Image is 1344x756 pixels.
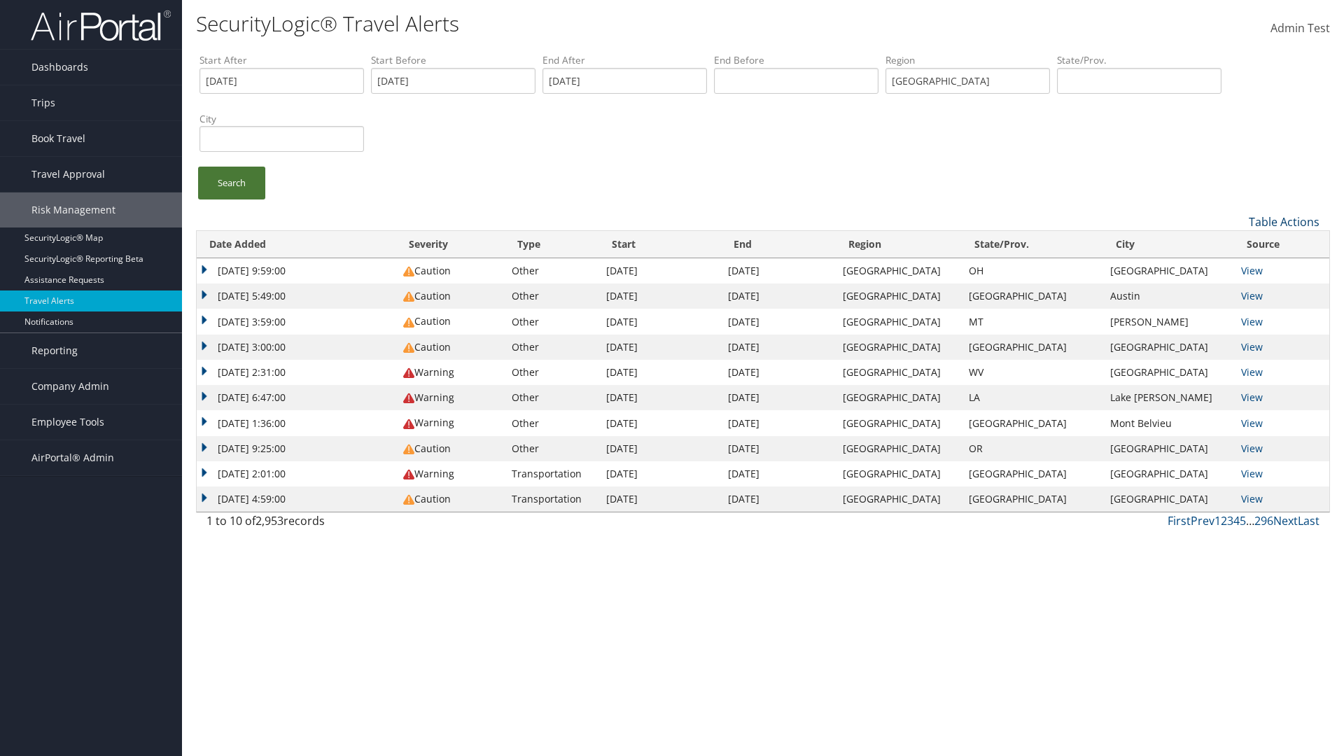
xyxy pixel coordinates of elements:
td: [GEOGRAPHIC_DATA] [836,283,962,309]
td: OR [962,436,1103,461]
td: [DATE] [599,309,721,334]
a: 296 [1254,513,1273,528]
img: alert-flat-solid-caution.png [403,291,414,302]
a: Last [1298,513,1319,528]
a: View [1241,340,1263,353]
img: alert-flat-solid-caution.png [403,266,414,277]
a: Search [198,167,265,199]
td: Caution [396,283,505,309]
td: Warning [396,410,505,435]
td: Other [505,283,599,309]
th: Source: activate to sort column ascending [1234,231,1329,258]
a: View [1241,264,1263,277]
label: End Before [714,53,878,67]
a: View [1241,391,1263,404]
td: [DATE] 9:59:00 [197,258,396,283]
td: [DATE] [721,486,836,512]
th: City: activate to sort column ascending [1103,231,1234,258]
a: View [1241,289,1263,302]
td: [PERSON_NAME] [1103,309,1234,334]
td: [GEOGRAPHIC_DATA] [836,461,962,486]
span: Book Travel [31,121,85,156]
a: 4 [1233,513,1240,528]
td: [DATE] [721,335,836,360]
td: Caution [396,486,505,512]
label: State/Prov. [1057,53,1221,67]
img: alert-flat-solid-warning.png [403,469,414,480]
td: [DATE] [721,309,836,334]
td: [DATE] 6:47:00 [197,385,396,410]
td: [GEOGRAPHIC_DATA] [836,335,962,360]
a: View [1241,315,1263,328]
img: alert-flat-solid-caution.png [403,342,414,353]
img: alert-flat-solid-caution.png [403,317,414,328]
td: Other [505,436,599,461]
th: Date Added: activate to sort column ascending [197,231,396,258]
td: [DATE] [721,258,836,283]
a: 3 [1227,513,1233,528]
td: [DATE] 2:31:00 [197,360,396,385]
label: City [199,112,364,126]
span: Travel Approval [31,157,105,192]
div: 1 to 10 of records [206,512,469,536]
td: [GEOGRAPHIC_DATA] [962,461,1103,486]
td: [GEOGRAPHIC_DATA] [1103,461,1234,486]
td: [DATE] [599,461,721,486]
td: [DATE] [721,461,836,486]
img: alert-flat-solid-caution.png [403,444,414,455]
span: AirPortal® Admin [31,440,114,475]
img: alert-flat-solid-warning.png [403,393,414,404]
td: [GEOGRAPHIC_DATA] [1103,436,1234,461]
a: View [1241,365,1263,379]
td: [GEOGRAPHIC_DATA] [836,258,962,283]
td: [DATE] 4:59:00 [197,486,396,512]
td: [DATE] 5:49:00 [197,283,396,309]
span: Risk Management [31,192,115,227]
td: Mont Belvieu [1103,410,1234,435]
span: Employee Tools [31,405,104,440]
td: [DATE] [721,360,836,385]
th: Region: activate to sort column ascending [836,231,962,258]
th: Type: activate to sort column ascending [505,231,599,258]
td: [DATE] [599,258,721,283]
span: Dashboards [31,50,88,85]
td: Transportation [505,486,599,512]
label: Start Before [371,53,535,67]
td: [GEOGRAPHIC_DATA] [1103,258,1234,283]
a: Next [1273,513,1298,528]
td: Other [505,335,599,360]
td: OH [962,258,1103,283]
span: … [1246,513,1254,528]
a: First [1168,513,1191,528]
img: alert-flat-solid-caution.png [403,494,414,505]
td: Lake [PERSON_NAME] [1103,385,1234,410]
h1: SecurityLogic® Travel Alerts [196,9,952,38]
td: [GEOGRAPHIC_DATA] [836,309,962,334]
td: [DATE] [599,335,721,360]
td: [DATE] [599,436,721,461]
td: [GEOGRAPHIC_DATA] [1103,335,1234,360]
td: [GEOGRAPHIC_DATA] [1103,486,1234,512]
td: [GEOGRAPHIC_DATA] [962,486,1103,512]
td: [GEOGRAPHIC_DATA] [836,410,962,435]
td: Warning [396,461,505,486]
td: [DATE] [721,283,836,309]
td: Warning [396,385,505,410]
td: [DATE] [599,360,721,385]
img: alert-flat-solid-warning.png [403,419,414,430]
td: [DATE] 9:25:00 [197,436,396,461]
td: Caution [396,258,505,283]
label: Start After [199,53,364,67]
td: [DATE] [599,410,721,435]
a: 2 [1221,513,1227,528]
img: alert-flat-solid-warning.png [403,367,414,379]
td: [GEOGRAPHIC_DATA] [962,335,1103,360]
td: [DATE] [599,385,721,410]
td: MT [962,309,1103,334]
td: [DATE] [599,486,721,512]
td: [GEOGRAPHIC_DATA] [836,436,962,461]
td: [GEOGRAPHIC_DATA] [962,410,1103,435]
td: [GEOGRAPHIC_DATA] [962,283,1103,309]
td: Caution [396,309,505,334]
td: [GEOGRAPHIC_DATA] [836,486,962,512]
